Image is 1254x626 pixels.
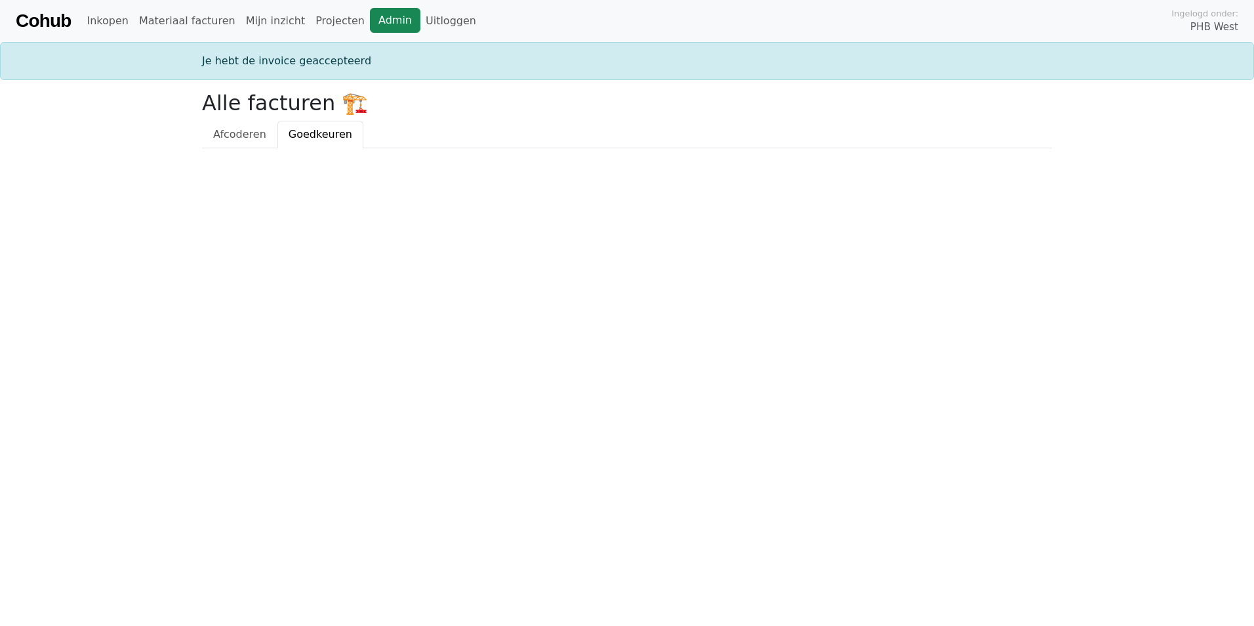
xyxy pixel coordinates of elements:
span: Afcoderen [213,128,266,140]
a: Inkopen [81,8,133,34]
a: Uitloggen [420,8,481,34]
a: Goedkeuren [277,121,363,148]
a: Admin [370,8,420,33]
a: Cohub [16,5,71,37]
div: Je hebt de invoice geaccepteerd [194,53,1060,69]
a: Mijn inzicht [241,8,311,34]
a: Materiaal facturen [134,8,241,34]
a: Afcoderen [202,121,277,148]
span: Goedkeuren [289,128,352,140]
span: PHB West [1190,20,1238,35]
a: Projecten [310,8,370,34]
span: Ingelogd onder: [1171,7,1238,20]
h2: Alle facturen 🏗️ [202,91,1052,115]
